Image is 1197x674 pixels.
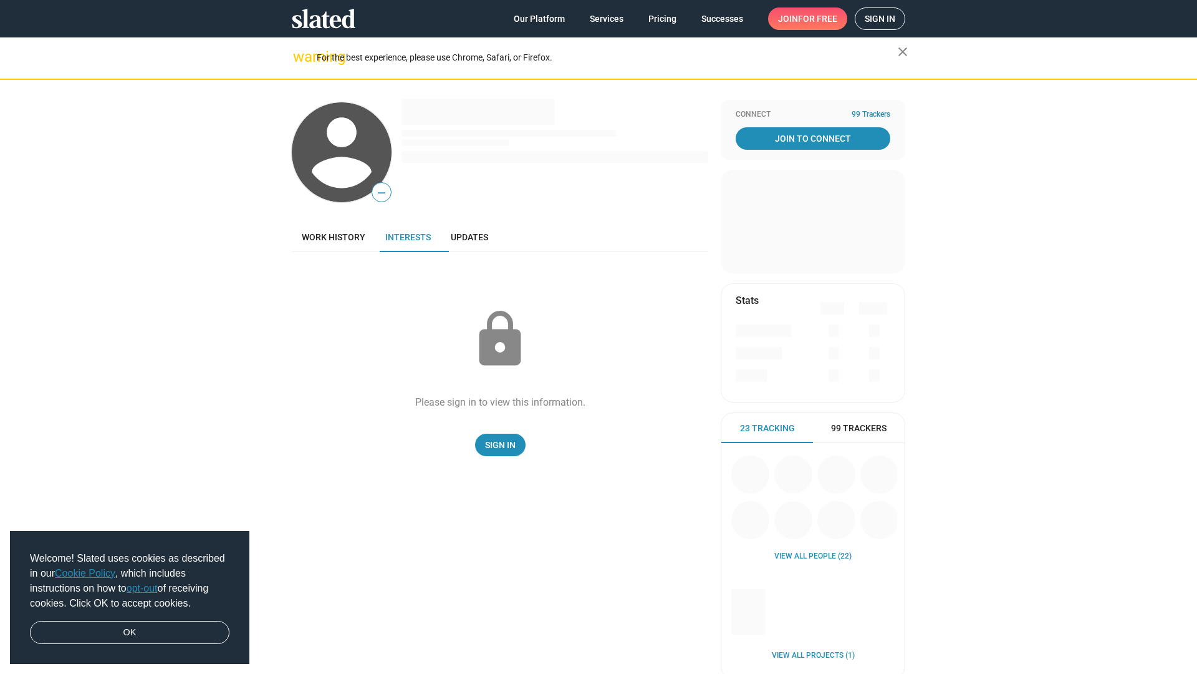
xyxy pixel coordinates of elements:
a: dismiss cookie message [30,621,229,645]
span: Services [590,7,623,30]
a: View all People (22) [774,552,852,562]
span: Successes [701,7,743,30]
span: Sign In [485,434,516,456]
mat-icon: close [895,44,910,59]
a: Successes [691,7,753,30]
span: — [372,185,391,201]
div: Please sign in to view this information. [415,396,585,409]
a: Our Platform [504,7,575,30]
div: cookieconsent [10,531,249,665]
span: Sign in [865,8,895,29]
div: Connect [736,110,890,120]
mat-icon: lock [469,308,531,371]
mat-icon: warning [293,49,308,64]
span: Welcome! Slated uses cookies as described in our , which includes instructions on how to of recei... [30,551,229,611]
a: Work history [292,222,375,252]
span: Work history [302,232,365,242]
mat-card-title: Stats [736,294,759,307]
span: Join [778,7,837,30]
span: 99 Trackers [852,110,890,120]
span: 99 Trackers [831,422,887,434]
span: 23 Tracking [740,422,795,434]
a: Joinfor free [768,7,847,30]
div: For the best experience, please use Chrome, Safari, or Firefox. [317,49,898,66]
span: for free [798,7,837,30]
a: Updates [441,222,498,252]
span: Join To Connect [738,127,888,150]
span: Pricing [648,7,676,30]
a: Join To Connect [736,127,890,150]
span: Our Platform [514,7,565,30]
a: opt-out [127,583,158,593]
a: View all Projects (1) [772,651,855,661]
a: Interests [375,222,441,252]
span: Updates [451,232,488,242]
a: Sign in [855,7,905,30]
a: Services [580,7,633,30]
span: Interests [385,232,431,242]
a: Pricing [638,7,686,30]
a: Cookie Policy [55,568,115,579]
a: Sign In [475,434,526,456]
